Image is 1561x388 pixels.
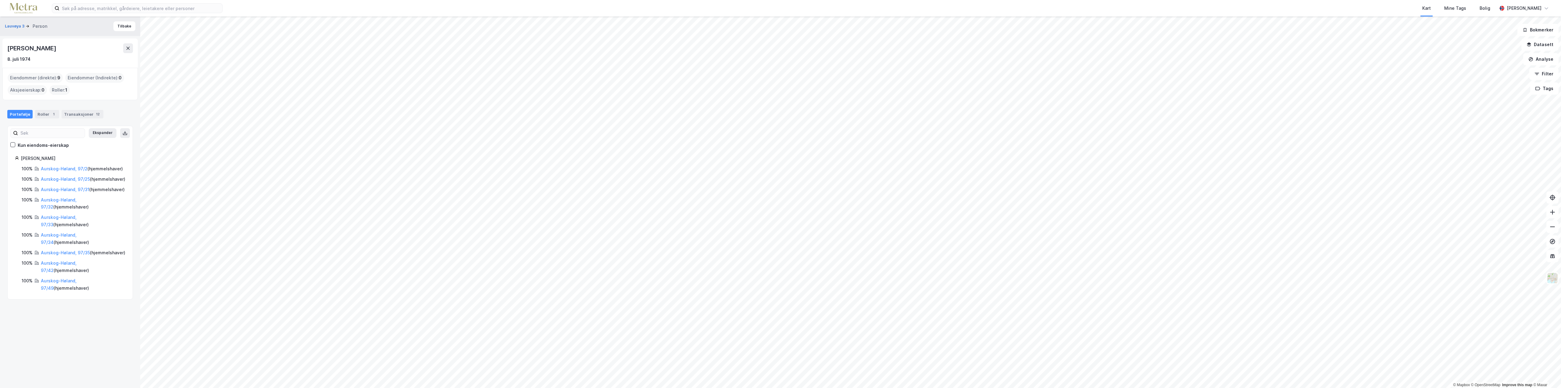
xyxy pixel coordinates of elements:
[35,110,59,118] div: Roller
[1453,383,1470,387] a: Mapbox
[41,166,88,171] a: Aurskog-Høland, 97/2
[7,56,30,63] div: 8. juli 1974
[41,187,89,192] a: Aurskog-Høland, 97/31
[65,86,67,94] span: 1
[5,23,26,29] button: Lauvøya 3
[22,214,33,221] div: 100%
[7,110,33,118] div: Portefølje
[41,165,123,172] div: ( hjemmelshaver )
[18,142,69,149] div: Kun eiendoms-eierskap
[22,277,33,285] div: 100%
[41,278,77,291] a: Aurskog-Høland, 97/49
[1517,24,1559,36] button: Bokmerker
[41,232,77,245] a: Aurskog-Høland, 97/34
[1422,5,1431,12] div: Kart
[41,259,125,274] div: ( hjemmelshaver )
[57,74,60,82] span: 9
[41,277,125,292] div: ( hjemmelshaver )
[41,197,77,210] a: Aurskog-Høland, 97/32
[41,176,125,183] div: ( hjemmelshaver )
[21,155,125,162] div: [PERSON_NAME]
[65,73,124,83] div: Eiendommer (Indirekte) :
[89,128,116,138] button: Ekspander
[62,110,103,118] div: Transaksjoner
[95,111,101,117] div: 12
[22,196,33,204] div: 100%
[1521,38,1559,51] button: Datasett
[1531,359,1561,388] div: Kontrollprogram for chat
[7,43,57,53] div: [PERSON_NAME]
[18,129,85,138] input: Søk
[1529,68,1559,80] button: Filter
[59,4,222,13] input: Søk på adresse, matrikkel, gårdeiere, leietakere eller personer
[1523,53,1559,65] button: Analyse
[22,165,33,172] div: 100%
[1547,272,1558,284] img: Z
[22,249,33,256] div: 100%
[41,215,77,227] a: Aurskog-Høland, 97/33
[41,249,125,256] div: ( hjemmelshaver )
[1502,383,1532,387] a: Improve this map
[51,111,57,117] div: 1
[33,23,47,30] div: Person
[1444,5,1466,12] div: Mine Tags
[1480,5,1490,12] div: Bolig
[22,231,33,239] div: 100%
[22,186,33,193] div: 100%
[1530,82,1559,95] button: Tags
[41,186,125,193] div: ( hjemmelshaver )
[41,250,90,255] a: Aurskog-Høland, 97/35
[8,73,63,83] div: Eiendommer (direkte) :
[1531,359,1561,388] iframe: Chat Widget
[41,176,90,182] a: Aurskog-Høland, 97/25
[1471,383,1501,387] a: OpenStreetMap
[113,21,135,31] button: Tilbake
[41,86,45,94] span: 0
[41,260,77,273] a: Aurskog-Høland, 97/42
[41,214,125,228] div: ( hjemmelshaver )
[8,85,47,95] div: Aksjeeierskap :
[41,231,125,246] div: ( hjemmelshaver )
[119,74,122,82] span: 0
[1507,5,1541,12] div: [PERSON_NAME]
[22,259,33,267] div: 100%
[49,85,70,95] div: Roller :
[22,176,33,183] div: 100%
[41,196,125,211] div: ( hjemmelshaver )
[10,3,37,14] img: metra-logo.256734c3b2bbffee19d4.png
